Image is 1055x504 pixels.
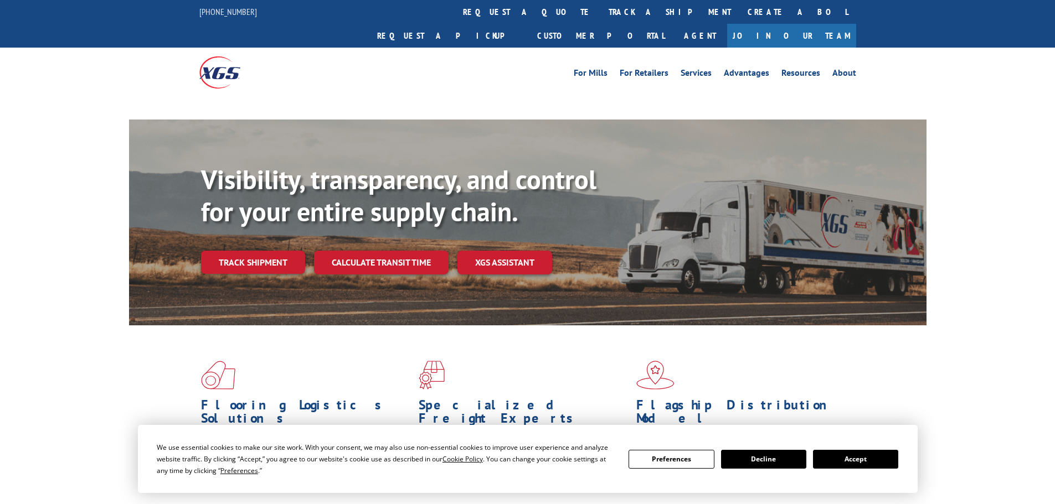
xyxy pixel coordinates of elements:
[574,69,608,81] a: For Mills
[673,24,727,48] a: Agent
[419,398,628,430] h1: Specialized Freight Experts
[724,69,769,81] a: Advantages
[442,454,483,464] span: Cookie Policy
[157,441,615,476] div: We use essential cookies to make our site work. With your consent, we may also use non-essential ...
[727,24,856,48] a: Join Our Team
[220,466,258,475] span: Preferences
[629,450,714,469] button: Preferences
[681,69,712,81] a: Services
[781,69,820,81] a: Resources
[813,450,898,469] button: Accept
[199,6,257,17] a: [PHONE_NUMBER]
[636,361,675,389] img: xgs-icon-flagship-distribution-model-red
[529,24,673,48] a: Customer Portal
[369,24,529,48] a: Request a pickup
[314,251,449,274] a: Calculate transit time
[138,425,918,493] div: Cookie Consent Prompt
[201,361,235,389] img: xgs-icon-total-supply-chain-intelligence-red
[201,398,410,430] h1: Flooring Logistics Solutions
[832,69,856,81] a: About
[201,162,596,228] b: Visibility, transparency, and control for your entire supply chain.
[620,69,668,81] a: For Retailers
[457,251,552,274] a: XGS ASSISTANT
[636,398,846,430] h1: Flagship Distribution Model
[201,251,305,274] a: Track shipment
[721,450,806,469] button: Decline
[419,361,445,389] img: xgs-icon-focused-on-flooring-red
